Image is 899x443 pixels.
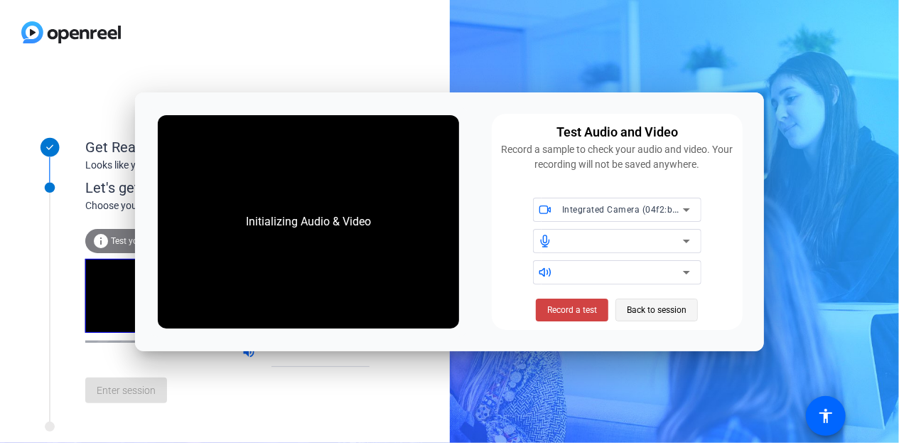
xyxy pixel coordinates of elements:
mat-icon: volume_up [242,345,259,362]
div: Test Audio and Video [556,122,678,142]
div: Let's get connected. [85,177,399,198]
span: Record a test [547,304,597,316]
div: Record a sample to check your audio and video. Your recording will not be saved anywhere. [500,142,735,172]
span: Back to session [627,297,687,324]
div: Get Ready! [85,137,370,158]
div: Initializing Audio & Video [232,199,385,245]
div: Choose your settings [85,198,399,213]
div: Looks like you've been invited to join [85,158,370,173]
mat-icon: accessibility [817,407,834,425]
span: Integrated Camera (04f2:b74f) [562,203,690,215]
mat-icon: info [92,233,109,250]
span: Test your audio and video [111,236,210,246]
button: Record a test [536,299,608,321]
button: Back to session [615,299,698,321]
